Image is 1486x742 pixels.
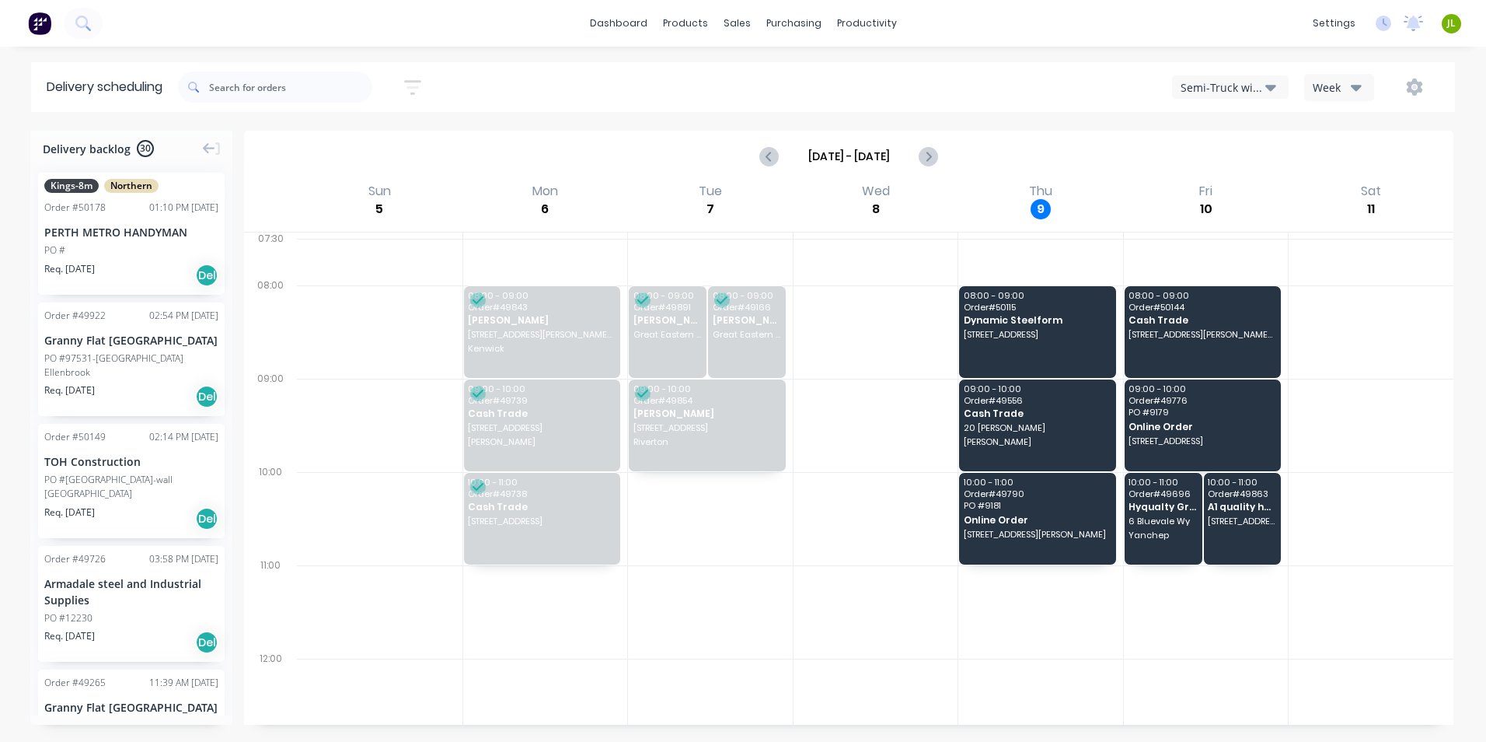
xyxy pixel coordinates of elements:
div: 7 [700,199,720,219]
div: settings [1305,12,1363,35]
div: PO #97531-[GEOGRAPHIC_DATA] [44,352,183,366]
span: A1 quality homes pty ltd [1208,502,1276,512]
div: Mon [528,184,563,199]
span: Req. [DATE] [44,262,95,276]
span: 08:00 - 09:00 [964,291,1110,300]
div: 6 [535,199,555,219]
div: Tue [694,184,727,199]
span: Online Order [964,515,1110,525]
span: 30 [137,140,154,157]
span: Order # 49843 [468,303,614,312]
span: Riverton [633,437,780,446]
div: Del [195,264,218,287]
span: [STREET_ADDRESS][PERSON_NAME][PERSON_NAME] [1128,330,1275,339]
span: 10:00 - 11:00 [964,478,1110,487]
span: 09:00 - 10:00 [1128,384,1275,394]
div: 03:58 PM [DATE] [149,552,218,566]
span: 08:00 - 09:00 [633,291,702,300]
button: Semi-Truck with Hiab [1172,75,1289,99]
div: TOH Construction [44,453,218,470]
span: 10:00 - 11:00 [468,478,614,487]
div: 09:00 [244,369,297,463]
span: Order # 49556 [964,396,1110,405]
span: Cash Trade [468,502,614,512]
span: Order # 49776 [1128,396,1275,405]
div: Del [195,385,218,408]
span: Cash Trade [964,408,1110,418]
div: Order # 49922 [44,309,106,323]
a: dashboard [582,12,655,35]
span: Cash Trade [1128,315,1275,325]
span: 09:00 - 10:00 [633,384,780,394]
span: [STREET_ADDRESS] [964,330,1110,339]
div: Sat [1356,184,1386,199]
div: 02:14 PM [DATE] [149,430,218,444]
div: Wed [857,184,895,199]
span: Order # 50115 [964,303,1110,312]
span: [PERSON_NAME] [633,408,780,418]
div: Order # 49726 [44,552,106,566]
div: 9 [1031,199,1051,219]
div: Granny Flat [GEOGRAPHIC_DATA] [44,332,218,348]
span: Great Eastern Freightlines, [STREET_ADDRESS][PERSON_NAME] [633,330,702,339]
span: Yanchep [1128,530,1197,540]
span: 10:00 - 11:00 [1128,478,1197,487]
div: PO #12230 [44,611,92,625]
div: PO # [44,243,65,257]
div: purchasing [759,12,829,35]
div: Del [195,631,218,654]
span: 10:00 - 11:00 [1208,478,1276,487]
div: Semi-Truck with Hiab [1181,79,1265,96]
div: productivity [829,12,905,35]
div: 11 [1361,199,1381,219]
div: 02:54 PM [DATE] [149,309,218,323]
div: 5 [369,199,389,219]
span: Cash Trade [468,408,614,418]
span: Req. [DATE] [44,383,95,397]
span: PO # 9181 [964,501,1110,510]
span: [STREET_ADDRESS][PERSON_NAME]? [468,330,614,339]
span: Order # 49739 [468,396,614,405]
span: [STREET_ADDRESS][PERSON_NAME] [964,530,1110,539]
div: 10:00 [244,463,297,556]
span: Great Eastern Freightlines, [STREET_ADDRESS][PERSON_NAME] [713,330,781,339]
div: 08:00 [244,276,297,369]
span: JL [1447,16,1456,30]
div: [GEOGRAPHIC_DATA] [44,487,218,501]
div: Sun [364,184,396,199]
span: [PERSON_NAME] [633,315,702,325]
span: [STREET_ADDRESS] [633,423,780,432]
span: PO # 9179 [1128,408,1275,417]
button: Week [1304,74,1374,101]
span: Online Order [1128,422,1275,432]
div: 01:10 PM [DATE] [149,201,218,215]
div: PERTH METRO HANDYMAN [44,224,218,240]
span: Northern [104,179,159,193]
div: products [655,12,716,35]
input: Search for orders [209,72,372,103]
span: Kings-8m [44,179,99,193]
span: 6 Bluevale Wy [1128,516,1197,526]
div: Order # 49265 [44,676,106,690]
span: Order # 49790 [964,489,1110,499]
span: [PERSON_NAME] [964,437,1110,446]
span: Order # 49166 [713,303,781,312]
span: 09:00 - 10:00 [964,384,1110,394]
div: 07:30 [244,229,297,276]
div: Del [195,507,218,530]
span: Order # 49854 [633,396,780,405]
span: [STREET_ADDRESS] [1208,516,1276,526]
div: 8 [866,199,886,219]
div: Delivery scheduling [31,62,178,112]
div: Granny Flat [GEOGRAPHIC_DATA] [44,699,218,716]
img: Factory [28,12,51,35]
div: Armadale steel and Industrial Supplies [44,576,218,608]
span: 09:00 - 10:00 [468,384,614,394]
span: [STREET_ADDRESS] [468,516,614,526]
div: 11:39 AM [DATE] [149,676,218,690]
div: PO #[GEOGRAPHIC_DATA]-wall [44,473,173,487]
span: 08:00 - 09:00 [713,291,781,300]
span: Hyqualty Group [1128,502,1197,512]
span: [PERSON_NAME] [468,315,614,325]
span: Order # 49696 [1128,489,1197,499]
